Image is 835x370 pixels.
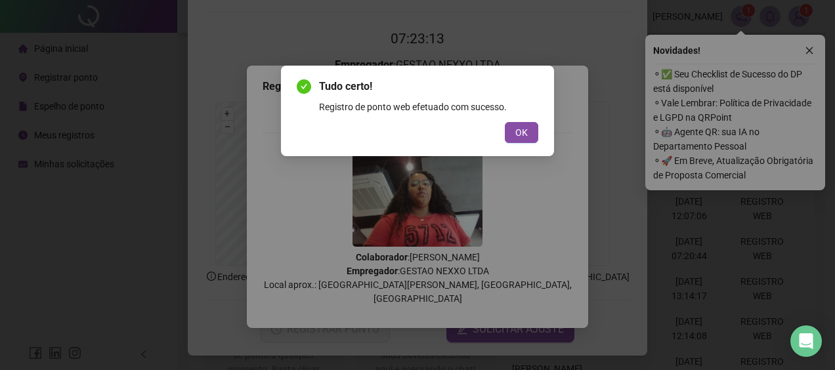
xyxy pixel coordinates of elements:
span: check-circle [297,79,311,94]
div: Open Intercom Messenger [790,325,822,357]
div: Registro de ponto web efetuado com sucesso. [319,100,538,114]
span: OK [515,125,528,140]
button: OK [505,122,538,143]
span: Tudo certo! [319,79,538,94]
